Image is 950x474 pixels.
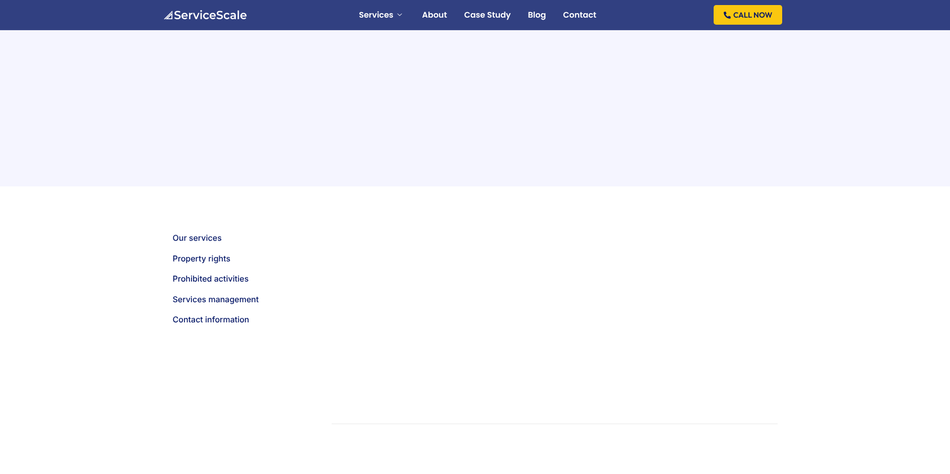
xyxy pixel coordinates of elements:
[163,10,247,20] img: ServiceScale logo representing business automation for tradies
[359,11,405,19] a: Services
[528,11,546,19] a: Blog
[464,11,511,19] a: Case Study
[163,10,247,19] a: ServiceScale logo representing business automation for tradies
[563,11,596,19] a: Contact
[714,5,782,25] a: CALL NOW
[422,11,447,19] a: About
[733,11,772,19] span: CALL NOW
